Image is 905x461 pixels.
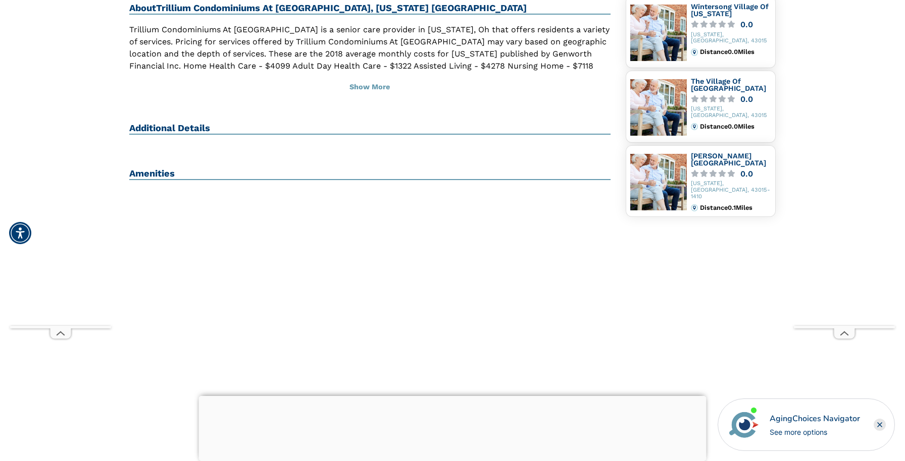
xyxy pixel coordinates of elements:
div: See more options [770,427,860,437]
img: distance.svg [691,204,698,211]
div: Distance 0.0 Miles [700,123,771,130]
div: AgingChoices Navigator [770,413,860,425]
div: Close [874,419,886,431]
div: 0.0 [740,21,753,28]
iframe: Advertisement [10,23,111,326]
a: 0.0 [691,95,772,103]
div: Distance 0.1 Miles [700,204,771,211]
a: 0.0 [691,170,772,178]
a: [PERSON_NAME][GEOGRAPHIC_DATA] [691,152,766,167]
div: Accessibility Menu [9,222,31,244]
a: Wintersong Village Of [US_STATE] [691,3,769,18]
img: avatar [727,408,761,442]
div: 0.0 [740,95,753,103]
p: Trillium Condominiums At [GEOGRAPHIC_DATA] is a senior care provider in [US_STATE], Oh that offer... [129,24,611,84]
div: [US_STATE], [GEOGRAPHIC_DATA], 43015-1410 [691,181,772,200]
div: [US_STATE], [GEOGRAPHIC_DATA], 43015 [691,106,772,119]
iframe: Advertisement [199,396,707,458]
a: 0.0 [691,21,772,28]
h2: About Trillium Condominiums At [GEOGRAPHIC_DATA], [US_STATE] [GEOGRAPHIC_DATA] [129,3,611,15]
a: The Village Of [GEOGRAPHIC_DATA] [691,77,766,92]
h2: Amenities [129,168,611,180]
button: Show More [129,76,611,98]
img: distance.svg [691,48,698,55]
div: Distance 0.0 Miles [700,48,771,55]
img: distance.svg [691,123,698,130]
h2: Additional Details [129,123,611,135]
div: [US_STATE], [GEOGRAPHIC_DATA], 43015 [691,32,772,45]
div: 0.0 [740,170,753,178]
iframe: Advertisement [794,23,895,326]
